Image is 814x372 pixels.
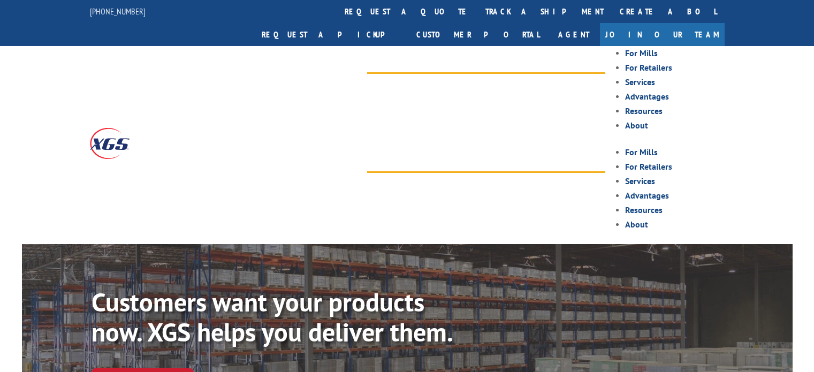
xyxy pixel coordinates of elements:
[625,105,663,116] a: Resources
[625,147,658,157] a: For Mills
[625,62,672,73] a: For Retailers
[625,219,648,230] a: About
[625,161,672,172] a: For Retailers
[625,204,663,215] a: Resources
[625,91,669,102] a: Advantages
[625,190,669,201] a: Advantages
[625,77,655,87] a: Services
[90,6,146,17] a: [PHONE_NUMBER]
[254,23,408,46] a: Request a pickup
[600,23,725,46] a: Join Our Team
[625,120,648,131] a: About
[625,176,655,186] a: Services
[547,23,600,46] a: Agent
[92,287,475,347] p: Customers want your products now. XGS helps you deliver them.
[625,48,658,58] a: For Mills
[408,23,547,46] a: Customer Portal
